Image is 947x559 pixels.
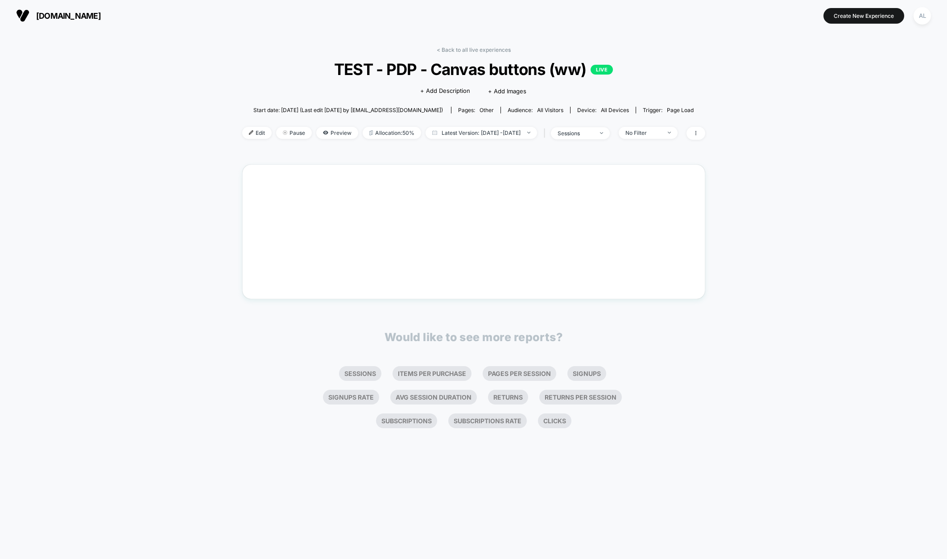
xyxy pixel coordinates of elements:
[488,390,528,405] li: Returns
[437,46,511,53] a: < Back to all live experiences
[276,127,312,139] span: Pause
[668,132,671,133] img: end
[426,127,537,139] span: Latest Version: [DATE] - [DATE]
[601,107,629,113] span: all devices
[420,87,470,96] span: + Add Description
[385,330,563,344] p: Would like to see more reports?
[488,88,526,95] span: + Add Images
[823,8,904,24] button: Create New Experience
[480,107,494,113] span: other
[393,366,471,381] li: Items Per Purchase
[537,107,563,113] span: All Visitors
[538,413,571,428] li: Clicks
[323,390,379,405] li: Signups Rate
[432,130,437,135] img: calendar
[458,107,494,113] div: Pages:
[369,130,373,135] img: rebalance
[558,130,593,137] div: sessions
[508,107,563,113] div: Audience:
[242,127,272,139] span: Edit
[316,127,358,139] span: Preview
[253,107,443,113] span: Start date: [DATE] (Last edit [DATE] by [EMAIL_ADDRESS][DOMAIN_NAME])
[376,413,437,428] li: Subscriptions
[667,107,694,113] span: Page Load
[625,129,661,136] div: No Filter
[16,9,29,22] img: Visually logo
[567,366,606,381] li: Signups
[483,366,556,381] li: Pages Per Session
[539,390,622,405] li: Returns Per Session
[527,132,530,133] img: end
[249,130,253,135] img: edit
[542,127,551,140] span: |
[643,107,694,113] div: Trigger:
[914,7,931,25] div: AL
[13,8,103,23] button: [DOMAIN_NAME]
[600,132,603,134] img: end
[283,130,287,135] img: end
[591,65,613,75] p: LIVE
[363,127,421,139] span: Allocation: 50%
[339,366,381,381] li: Sessions
[265,60,682,79] span: TEST - PDP - Canvas buttons (ww)
[911,7,934,25] button: AL
[570,107,636,113] span: Device:
[36,11,101,21] span: [DOMAIN_NAME]
[390,390,477,405] li: Avg Session Duration
[448,413,527,428] li: Subscriptions Rate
